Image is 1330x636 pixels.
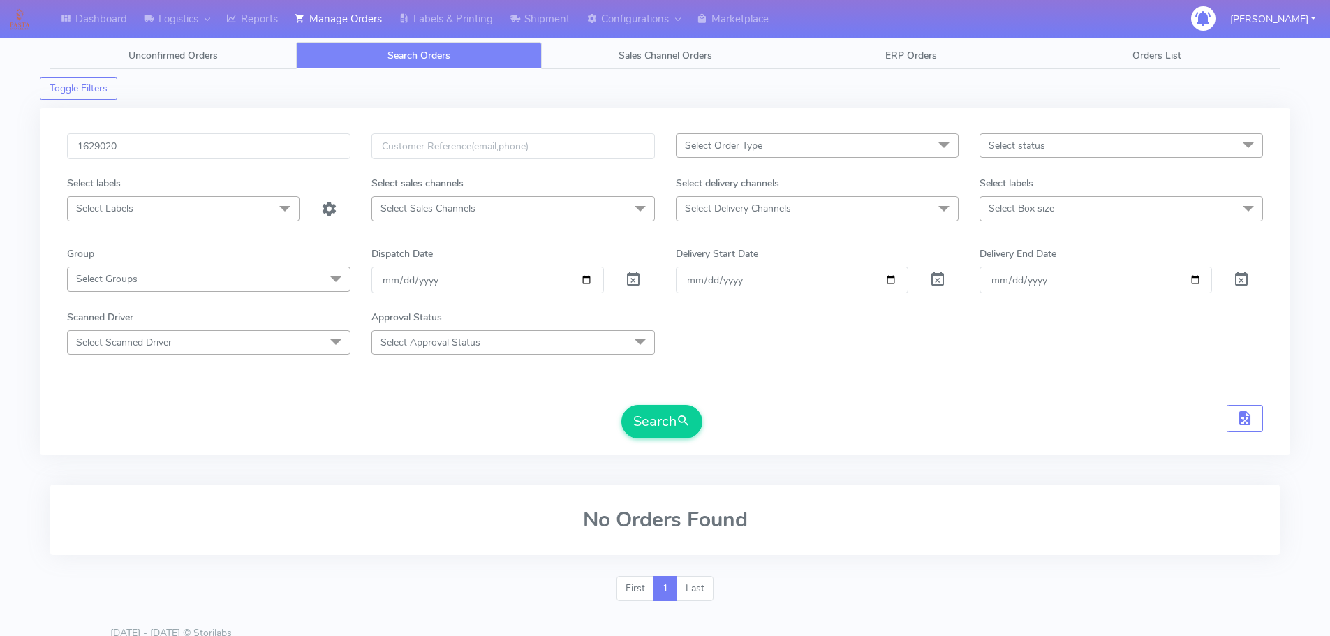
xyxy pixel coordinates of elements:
[980,246,1056,261] label: Delivery End Date
[371,133,655,159] input: Customer Reference(email,phone)
[76,202,133,215] span: Select Labels
[50,42,1280,69] ul: Tabs
[67,176,121,191] label: Select labels
[76,336,172,349] span: Select Scanned Driver
[676,176,779,191] label: Select delivery channels
[67,246,94,261] label: Group
[1220,5,1326,34] button: [PERSON_NAME]
[989,202,1054,215] span: Select Box size
[371,310,442,325] label: Approval Status
[619,49,712,62] span: Sales Channel Orders
[380,336,480,349] span: Select Approval Status
[76,272,138,286] span: Select Groups
[387,49,450,62] span: Search Orders
[685,139,762,152] span: Select Order Type
[67,310,133,325] label: Scanned Driver
[980,176,1033,191] label: Select labels
[1132,49,1181,62] span: Orders List
[40,77,117,100] button: Toggle Filters
[621,405,702,438] button: Search
[371,246,433,261] label: Dispatch Date
[128,49,218,62] span: Unconfirmed Orders
[989,139,1045,152] span: Select status
[653,576,677,601] a: 1
[371,176,464,191] label: Select sales channels
[380,202,475,215] span: Select Sales Channels
[885,49,937,62] span: ERP Orders
[67,508,1263,531] h2: No Orders Found
[676,246,758,261] label: Delivery Start Date
[67,133,350,159] input: Order Id
[685,202,791,215] span: Select Delivery Channels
